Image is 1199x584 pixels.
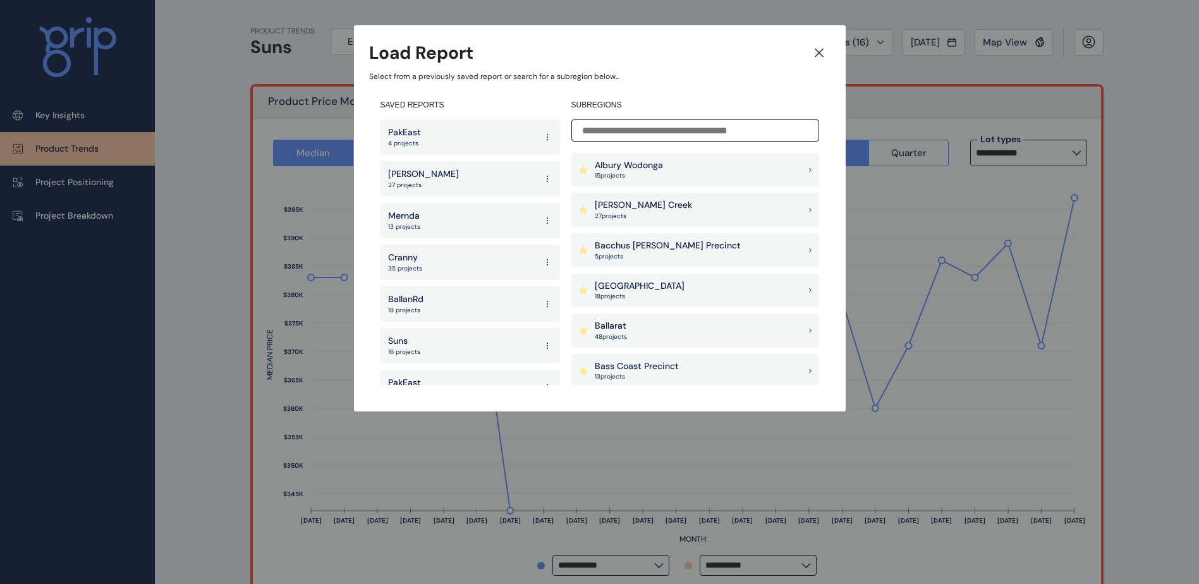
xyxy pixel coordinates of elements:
p: 15 project s [595,171,663,180]
p: [PERSON_NAME] Creek [595,199,692,212]
p: 48 project s [595,332,627,341]
p: 13 project s [595,372,679,381]
p: Bass Coast Precinct [595,360,679,373]
p: 5 project s [595,252,741,261]
p: 27 projects [388,181,459,190]
p: Select from a previously saved report or search for a subregion below... [369,71,831,82]
p: PakEast [388,126,421,139]
p: 4 projects [388,139,421,148]
p: [GEOGRAPHIC_DATA] [595,280,685,293]
p: 27 project s [595,212,692,221]
h4: SAVED REPORTS [380,100,560,111]
p: 35 projects [388,264,422,273]
p: [PERSON_NAME] [388,168,459,181]
h4: SUBREGIONS [571,100,819,111]
p: Ballarat [595,320,627,332]
p: Suns [388,335,420,348]
p: 13 projects [388,222,420,231]
p: Mernda [388,210,420,222]
p: 18 project s [595,292,685,301]
p: Albury Wodonga [595,159,663,172]
h3: Load Report [369,40,473,65]
p: BallanRd [388,293,423,306]
p: 18 projects [388,306,423,315]
p: Cranny [388,252,422,264]
p: Bacchus [PERSON_NAME] Precinct [595,240,741,252]
p: PakEast [388,377,421,389]
p: 16 projects [388,348,420,356]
